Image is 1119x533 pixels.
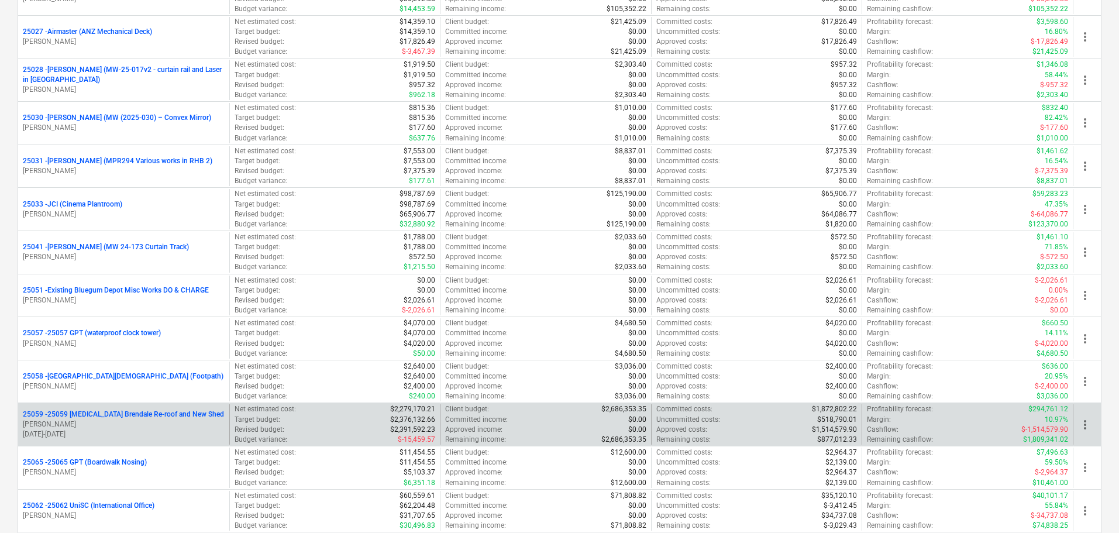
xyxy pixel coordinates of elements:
p: $-957.32 [1040,80,1068,90]
p: [PERSON_NAME] [23,339,225,349]
p: $0.00 [839,90,857,100]
p: $177.60 [831,123,857,133]
p: $2,303.40 [1037,90,1068,100]
p: $177.60 [831,103,857,113]
p: $17,826.49 [400,37,435,47]
p: Revised budget : [235,252,284,262]
p: Remaining costs : [656,47,711,57]
p: Budget variance : [235,262,287,272]
p: Remaining costs : [656,133,711,143]
p: Cashflow : [867,295,898,305]
p: [PERSON_NAME] [23,252,225,262]
p: Net estimated cost : [235,276,296,286]
p: $14,359.10 [400,27,435,37]
p: Profitability forecast : [867,17,933,27]
p: Margin : [867,27,891,37]
p: $59,283.23 [1032,189,1068,199]
p: $0.00 [839,27,857,37]
p: Remaining costs : [656,219,711,229]
p: Cashflow : [867,252,898,262]
p: 47.35% [1045,200,1068,209]
p: 25028 - [PERSON_NAME] (MW-25-017v2 - curtain rail and Laser in [GEOGRAPHIC_DATA]) [23,65,225,85]
p: $0.00 [417,286,435,295]
p: [PERSON_NAME] [23,381,225,391]
p: Uncommitted costs : [656,156,720,166]
p: $832.40 [1042,103,1068,113]
p: $1,010.00 [1037,133,1068,143]
p: Uncommitted costs : [656,200,720,209]
p: Remaining cashflow : [867,4,933,14]
p: Target budget : [235,156,280,166]
p: Margin : [867,328,891,338]
p: Remaining income : [445,90,506,100]
p: $14,453.59 [400,4,435,14]
p: 25059 - 25059 [MEDICAL_DATA] Brendale Re-roof and New Shed [23,410,224,419]
p: Net estimated cost : [235,318,296,328]
p: $8,837.01 [615,176,646,186]
p: Committed costs : [656,60,712,70]
p: $0.00 [628,242,646,252]
p: $125,190.00 [607,189,646,199]
p: Cashflow : [867,209,898,219]
p: Target budget : [235,113,280,123]
p: 25031 - [PERSON_NAME] (MPR294 Various works in RHB 2) [23,156,212,166]
p: Budget variance : [235,4,287,14]
p: $1,788.00 [404,242,435,252]
p: Client budget : [445,318,489,328]
p: $2,026.61 [825,295,857,305]
p: Approved income : [445,123,502,133]
p: 71.85% [1045,242,1068,252]
p: 58.44% [1045,70,1068,80]
p: Target budget : [235,200,280,209]
p: Client budget : [445,17,489,27]
p: Approved costs : [656,295,707,305]
p: $0.00 [839,176,857,186]
p: Profitability forecast : [867,318,933,328]
p: Margin : [867,156,891,166]
p: $0.00 [628,37,646,47]
p: $7,375.39 [404,166,435,176]
p: $-64,086.77 [1031,209,1068,219]
span: more_vert [1078,332,1092,346]
p: Remaining income : [445,176,506,186]
div: 25057 -25057 GPT (waterproof clock tower)[PERSON_NAME] [23,328,225,348]
p: Net estimated cost : [235,146,296,156]
p: $0.00 [839,133,857,143]
div: 25028 -[PERSON_NAME] (MW-25-017v2 - curtain rail and Laser in [GEOGRAPHIC_DATA])[PERSON_NAME] [23,65,225,95]
p: Budget variance : [235,47,287,57]
p: 16.54% [1045,156,1068,166]
p: $98,787.69 [400,200,435,209]
p: Margin : [867,200,891,209]
p: $4,070.00 [404,328,435,338]
p: Remaining income : [445,133,506,143]
p: $1,820.00 [825,219,857,229]
p: Approved income : [445,252,502,262]
p: [PERSON_NAME] [23,37,225,47]
p: $177.60 [409,123,435,133]
p: $1,788.00 [404,232,435,242]
p: Target budget : [235,328,280,338]
p: [DATE] - [DATE] [23,429,225,439]
p: 25041 - [PERSON_NAME] (MW 24-173 Curtain Track) [23,242,189,252]
p: $8,837.01 [1037,176,1068,186]
p: $0.00 [628,209,646,219]
p: 25030 - [PERSON_NAME] (MW (2025-030) – Convex Mirror) [23,113,211,123]
p: $0.00 [628,276,646,286]
p: Committed income : [445,200,508,209]
p: $-177.60 [1040,123,1068,133]
div: 25031 -[PERSON_NAME] (MPR294 Various works in RHB 2)[PERSON_NAME] [23,156,225,176]
p: Margin : [867,70,891,80]
p: Net estimated cost : [235,232,296,242]
p: Budget variance : [235,133,287,143]
p: Budget variance : [235,90,287,100]
p: $2,026.61 [825,276,857,286]
p: $0.00 [839,286,857,295]
p: $105,352.22 [1028,4,1068,14]
p: $815.36 [409,103,435,113]
p: Remaining cashflow : [867,133,933,143]
p: $0.00 [839,262,857,272]
p: 25033 - JCI (Cinema Plantroom) [23,200,122,209]
p: $0.00 [839,328,857,338]
p: $572.50 [409,252,435,262]
p: $-2,026.61 [402,305,435,315]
